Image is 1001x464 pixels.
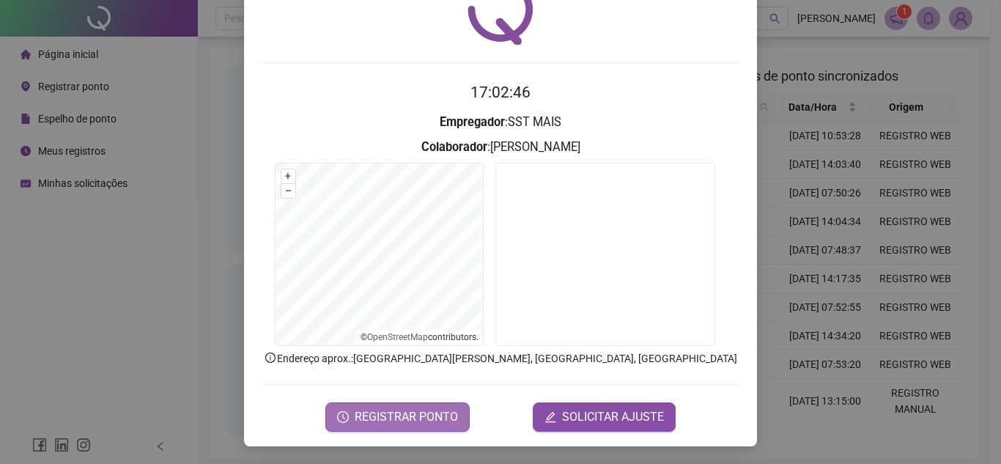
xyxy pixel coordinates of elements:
span: REGISTRAR PONTO [355,408,458,426]
p: Endereço aprox. : [GEOGRAPHIC_DATA][PERSON_NAME], [GEOGRAPHIC_DATA], [GEOGRAPHIC_DATA] [262,350,739,367]
li: © contributors. [361,332,479,342]
span: clock-circle [337,411,349,423]
strong: Colaborador [421,140,487,154]
h3: : SST MAIS [262,113,739,132]
a: OpenStreetMap [367,332,428,342]
span: edit [544,411,556,423]
span: info-circle [264,351,277,364]
span: SOLICITAR AJUSTE [562,408,664,426]
button: + [281,169,295,183]
button: REGISTRAR PONTO [325,402,470,432]
h3: : [PERSON_NAME] [262,138,739,157]
button: editSOLICITAR AJUSTE [533,402,676,432]
time: 17:02:46 [470,84,531,101]
strong: Empregador [440,115,505,129]
button: – [281,184,295,198]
